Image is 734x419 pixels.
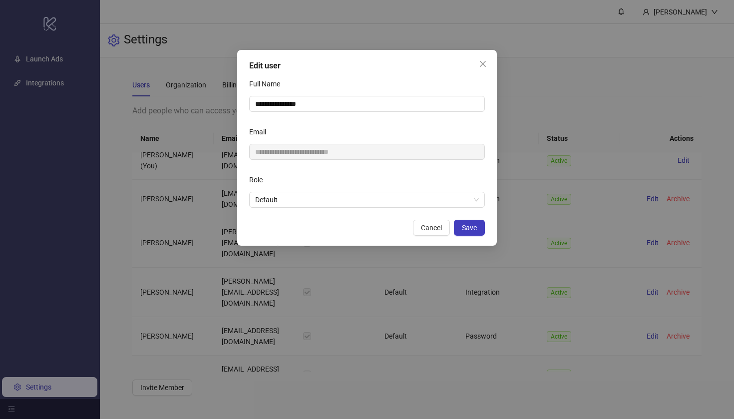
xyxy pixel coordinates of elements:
span: close [479,60,487,68]
input: Full Name [249,96,485,112]
span: Save [462,224,477,232]
label: Role [249,172,269,188]
input: Email [249,144,485,160]
span: Cancel [421,224,442,232]
span: Default [255,192,479,207]
label: Full Name [249,76,287,92]
div: Edit user [249,60,485,72]
label: Email [249,124,273,140]
button: Cancel [413,220,450,236]
button: Save [454,220,485,236]
button: Close [475,56,491,72]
